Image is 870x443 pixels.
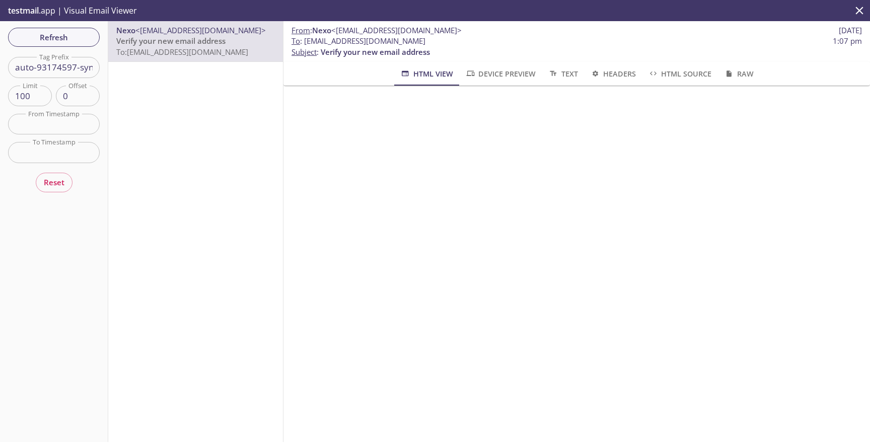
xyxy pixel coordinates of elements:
span: Raw [723,67,753,80]
p: : [292,36,862,57]
span: Verify your new email address [116,36,226,46]
span: Nexo [312,25,331,35]
span: Verify your new email address [321,47,430,57]
span: Nexo [116,25,135,35]
span: HTML Source [648,67,711,80]
span: [DATE] [839,25,862,36]
span: HTML View [400,67,453,80]
span: Subject [292,47,317,57]
span: 1:07 pm [833,36,862,46]
span: <[EMAIL_ADDRESS][DOMAIN_NAME]> [331,25,462,35]
span: To [292,36,300,46]
div: Nexo<[EMAIL_ADDRESS][DOMAIN_NAME]>Verify your new email addressTo:[EMAIL_ADDRESS][DOMAIN_NAME] [108,21,283,61]
nav: emails [108,21,283,62]
span: Reset [44,176,64,189]
button: Refresh [8,28,100,47]
button: Reset [36,173,72,192]
span: Device Preview [465,67,536,80]
span: Headers [590,67,636,80]
span: From [292,25,310,35]
span: <[EMAIL_ADDRESS][DOMAIN_NAME]> [135,25,266,35]
span: Refresh [16,31,92,44]
span: testmail [8,5,39,16]
span: : [292,25,462,36]
span: Text [548,67,577,80]
span: : [EMAIL_ADDRESS][DOMAIN_NAME] [292,36,425,46]
span: To: [EMAIL_ADDRESS][DOMAIN_NAME] [116,47,248,57]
